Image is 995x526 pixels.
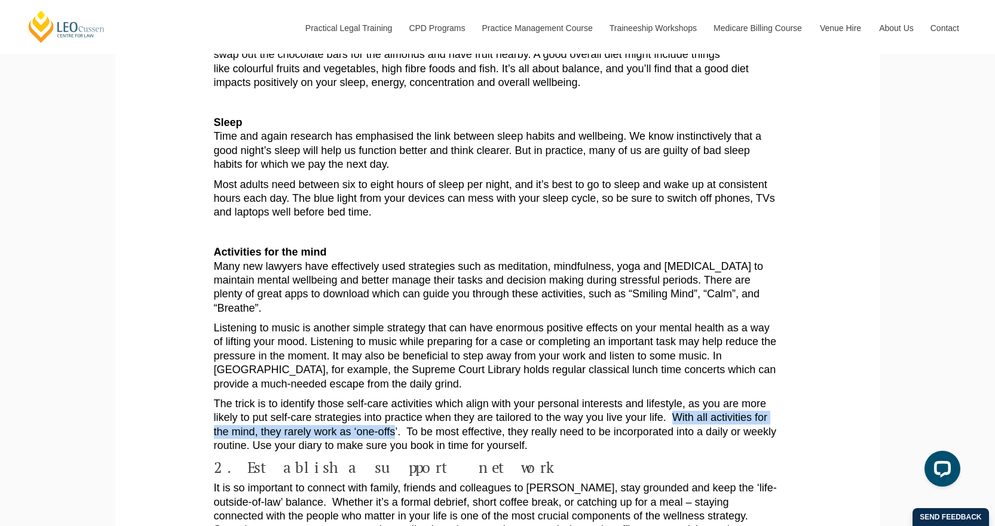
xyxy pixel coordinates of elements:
h4: 2. Establish a support network [214,459,782,476]
a: About Us [870,2,921,54]
strong: Sleep [214,116,243,128]
a: Practice Management Course [473,2,601,54]
iframe: LiveChat chat widget [915,446,965,496]
p: Listening to music is another simple strategy that can have enormous positive effects on your men... [214,321,782,391]
p: It’s easy to turn to junk food when you’re working late or stressed. So try having healthier snac... [214,20,782,90]
strong: Activities for the mind [214,246,327,258]
p: The trick is to identify those self-care activities which align with your personal interests and ... [214,397,782,453]
p: Many new lawyers have effectively used strategies such as meditation, mindfulness, yoga and [MEDI... [214,245,782,315]
a: Medicare Billing Course [705,2,811,54]
a: [PERSON_NAME] Centre for Law [27,10,106,44]
p: Most adults need between six to eight hours of sleep per night, and it’s best to go to sleep and ... [214,178,782,220]
a: CPD Programs [400,2,473,54]
a: Practical Legal Training [296,2,400,54]
a: Traineeship Workshops [601,2,705,54]
a: Venue Hire [811,2,870,54]
a: Contact [921,2,968,54]
p: Time and again research has emphasised the link between sleep habits and wellbeing. We know insti... [214,116,782,172]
